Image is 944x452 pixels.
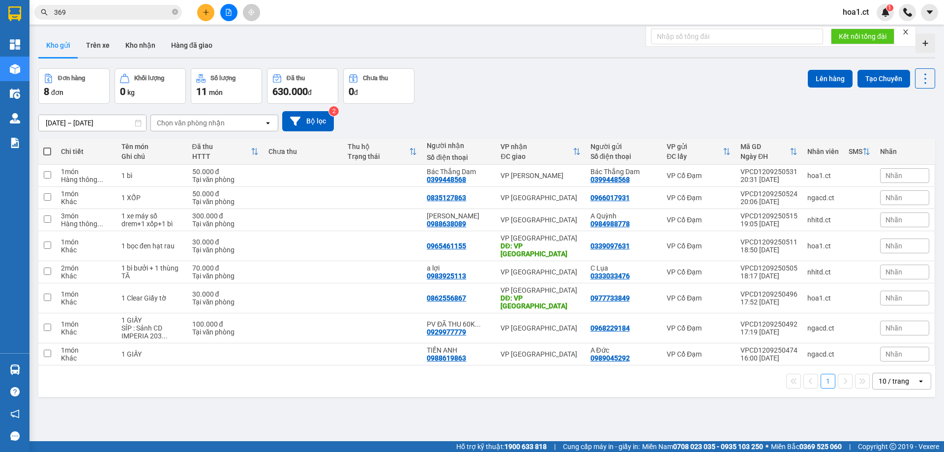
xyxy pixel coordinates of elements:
div: Số điện thoại [427,153,491,161]
div: 1 Clear Giấy tờ [121,294,182,302]
div: Khác [61,272,112,280]
button: Lên hàng [808,70,853,88]
div: hoa1.ct [807,242,839,250]
button: 1 [821,374,835,389]
span: search [41,9,48,16]
span: kg [127,89,135,96]
span: 8 [44,86,49,97]
button: Bộ lọc [282,111,334,131]
span: Nhãn [885,268,902,276]
div: 19:05 [DATE] [740,220,797,228]
span: Nhãn [885,216,902,224]
div: VPCD1209250492 [740,320,797,328]
button: Khối lượng0kg [115,68,186,104]
button: file-add [220,4,237,21]
div: VPCD1209250524 [740,190,797,198]
span: ... [97,220,103,228]
div: Tại văn phòng [192,246,259,254]
div: 18:50 [DATE] [740,246,797,254]
span: 0 [120,86,125,97]
span: đ [354,89,358,96]
div: Mã GD [740,143,790,151]
div: Tạo kho hàng mới [915,33,935,53]
img: phone-icon [903,8,912,17]
div: 100.000 đ [192,320,259,328]
strong: 0708 023 035 - 0935 103 250 [673,443,763,451]
div: VP Cổ Đạm [667,194,731,202]
span: Nhãn [885,172,902,180]
span: đ [308,89,312,96]
span: Miền Bắc [771,441,842,452]
img: warehouse-icon [10,64,20,74]
img: icon-new-feature [881,8,890,17]
div: 0399448568 [590,176,630,183]
div: 0966017931 [590,194,630,202]
div: Khác [61,328,112,336]
div: Chưa thu [268,148,338,155]
div: Khác [61,246,112,254]
div: Tên món [121,143,182,151]
span: close-circle [172,9,178,15]
div: 1 bọc đen hạt rau [121,242,182,250]
div: VPCD1209250496 [740,290,797,298]
div: ĐC giao [501,152,572,160]
div: Số lượng [210,75,236,82]
div: VP [GEOGRAPHIC_DATA] [501,234,580,242]
div: ngacd.ct [807,350,839,358]
img: dashboard-icon [10,39,20,50]
button: aim [243,4,260,21]
div: 20:06 [DATE] [740,198,797,206]
div: Hàng thông thường [61,176,112,183]
div: nhitd.ct [807,268,839,276]
button: plus [197,4,214,21]
div: 1 món [61,168,112,176]
div: DĐ: VP Mỹ Đình [501,294,580,310]
span: caret-down [925,8,934,17]
svg: open [264,119,272,127]
button: Kho gửi [38,33,78,57]
div: VPCD1209250511 [740,238,797,246]
span: aim [248,9,255,16]
button: Trên xe [78,33,118,57]
button: Hàng đã giao [163,33,220,57]
div: 0968229184 [590,324,630,332]
div: Ghi chú [121,152,182,160]
button: Số lượng11món [191,68,262,104]
div: 1 món [61,320,112,328]
span: close [902,29,909,35]
div: 30.000 đ [192,290,259,298]
div: VP Cổ Đạm [667,324,731,332]
span: hoa1.ct [835,6,877,18]
span: question-circle [10,387,20,396]
div: 0339097631 [590,242,630,250]
div: THÙY DƯƠNG [427,212,491,220]
div: 1 món [61,290,112,298]
div: 17:52 [DATE] [740,298,797,306]
div: VP [GEOGRAPHIC_DATA] [501,350,580,358]
strong: 1900 633 818 [504,443,547,451]
span: Nhãn [885,324,902,332]
div: VP [GEOGRAPHIC_DATA] [501,194,580,202]
div: 17:19 [DATE] [740,328,797,336]
span: Cung cấp máy in - giấy in: [563,441,640,452]
div: Người gửi [590,143,657,151]
div: 70.000 đ [192,264,259,272]
div: 0929977779 [427,328,466,336]
div: Hàng thông thường [61,220,112,228]
span: 1 [888,4,891,11]
sup: 2 [329,106,339,116]
strong: 0369 525 060 [799,443,842,451]
div: PV ĐÃ THU 60K PHÍ SÍP - [427,320,491,328]
div: HTTT [192,152,251,160]
button: Tạo Chuyến [857,70,910,88]
div: Tại văn phòng [192,328,259,336]
div: 20:31 [DATE] [740,176,797,183]
span: plus [203,9,209,16]
div: a lợi [427,264,491,272]
img: warehouse-icon [10,113,20,123]
input: Select a date range. [39,115,146,131]
th: Toggle SortBy [736,139,802,165]
div: 1 món [61,238,112,246]
div: 50.000 đ [192,190,259,198]
sup: 1 [886,4,893,11]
